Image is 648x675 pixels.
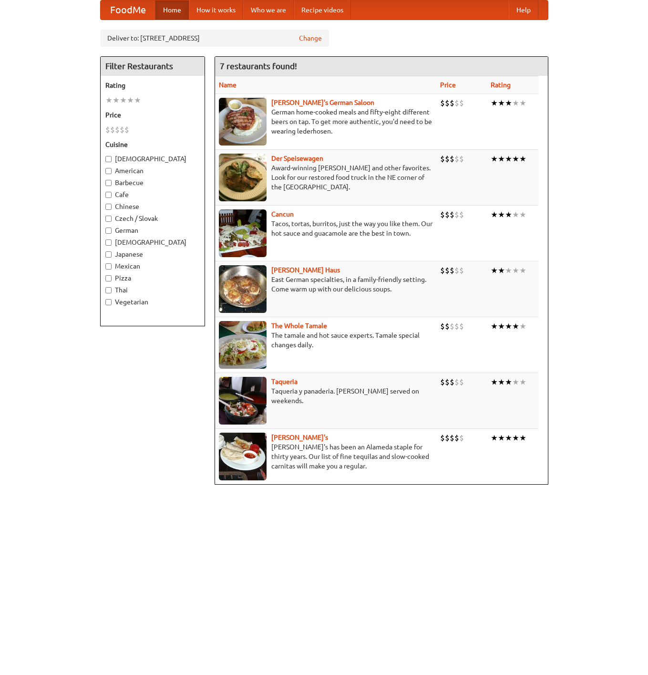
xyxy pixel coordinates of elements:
[105,166,200,176] label: American
[498,265,505,276] li: ★
[271,266,340,274] a: [PERSON_NAME] Haus
[134,95,141,105] li: ★
[105,204,112,210] input: Chinese
[454,209,459,220] li: $
[512,321,519,332] li: ★
[101,0,155,20] a: FoodMe
[445,154,450,164] li: $
[271,322,327,330] b: The Whole Tamale
[219,81,237,89] a: Name
[220,62,297,71] ng-pluralize: 7 restaurants found!
[498,321,505,332] li: ★
[219,433,267,480] img: pedros.jpg
[219,209,267,257] img: cancun.jpg
[459,98,464,108] li: $
[450,154,454,164] li: $
[105,180,112,186] input: Barbecue
[519,321,526,332] li: ★
[271,378,298,385] a: Taqueria
[105,239,112,246] input: [DEMOGRAPHIC_DATA]
[105,190,200,199] label: Cafe
[271,155,323,162] b: Der Speisewagen
[519,377,526,387] li: ★
[105,214,200,223] label: Czech / Slovak
[105,273,200,283] label: Pizza
[512,377,519,387] li: ★
[299,33,322,43] a: Change
[155,0,189,20] a: Home
[454,98,459,108] li: $
[105,275,112,281] input: Pizza
[271,99,374,106] a: [PERSON_NAME]'s German Saloon
[519,433,526,443] li: ★
[105,226,200,235] label: German
[440,98,445,108] li: $
[440,154,445,164] li: $
[459,154,464,164] li: $
[105,125,110,135] li: $
[105,140,200,149] h5: Cuisine
[294,0,351,20] a: Recipe videos
[498,209,505,220] li: ★
[271,210,294,218] b: Cancun
[219,154,267,201] img: speisewagen.jpg
[450,377,454,387] li: $
[440,81,456,89] a: Price
[491,209,498,220] li: ★
[105,178,200,187] label: Barbecue
[491,98,498,108] li: ★
[440,433,445,443] li: $
[219,377,267,425] img: taqueria.jpg
[219,275,432,294] p: East German specialties, in a family-friendly setting. Come warm up with our delicious soups.
[519,265,526,276] li: ★
[450,265,454,276] li: $
[459,265,464,276] li: $
[512,265,519,276] li: ★
[105,251,112,258] input: Japanese
[445,98,450,108] li: $
[440,321,445,332] li: $
[219,386,432,405] p: Taqueria y panaderia. [PERSON_NAME] served on weekends.
[101,57,205,76] h4: Filter Restaurants
[219,265,267,313] img: kohlhaus.jpg
[505,377,512,387] li: ★
[491,433,498,443] li: ★
[105,154,200,164] label: [DEMOGRAPHIC_DATA]
[105,299,112,305] input: Vegetarian
[110,125,115,135] li: $
[219,107,432,136] p: German home-cooked meals and fifty-eight different beers on tap. To get more authentic, you'd nee...
[450,209,454,220] li: $
[445,265,450,276] li: $
[120,125,124,135] li: $
[491,377,498,387] li: ★
[505,321,512,332] li: ★
[491,265,498,276] li: ★
[440,209,445,220] li: $
[219,98,267,145] img: esthers.jpg
[459,321,464,332] li: $
[454,154,459,164] li: $
[450,321,454,332] li: $
[120,95,127,105] li: ★
[440,265,445,276] li: $
[445,433,450,443] li: $
[105,261,200,271] label: Mexican
[105,95,113,105] li: ★
[498,154,505,164] li: ★
[505,209,512,220] li: ★
[219,331,432,350] p: The tamale and hot sauce experts. Tamale special changes daily.
[459,433,464,443] li: $
[105,192,112,198] input: Cafe
[454,265,459,276] li: $
[100,30,329,47] div: Deliver to: [STREET_ADDRESS]
[243,0,294,20] a: Who we are
[127,95,134,105] li: ★
[219,442,432,471] p: [PERSON_NAME]'s has been an Alameda staple for thirty years. Our list of fine tequilas and slow-c...
[450,98,454,108] li: $
[512,154,519,164] li: ★
[512,433,519,443] li: ★
[105,228,112,234] input: German
[219,321,267,369] img: wholetamale.jpg
[105,110,200,120] h5: Price
[459,209,464,220] li: $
